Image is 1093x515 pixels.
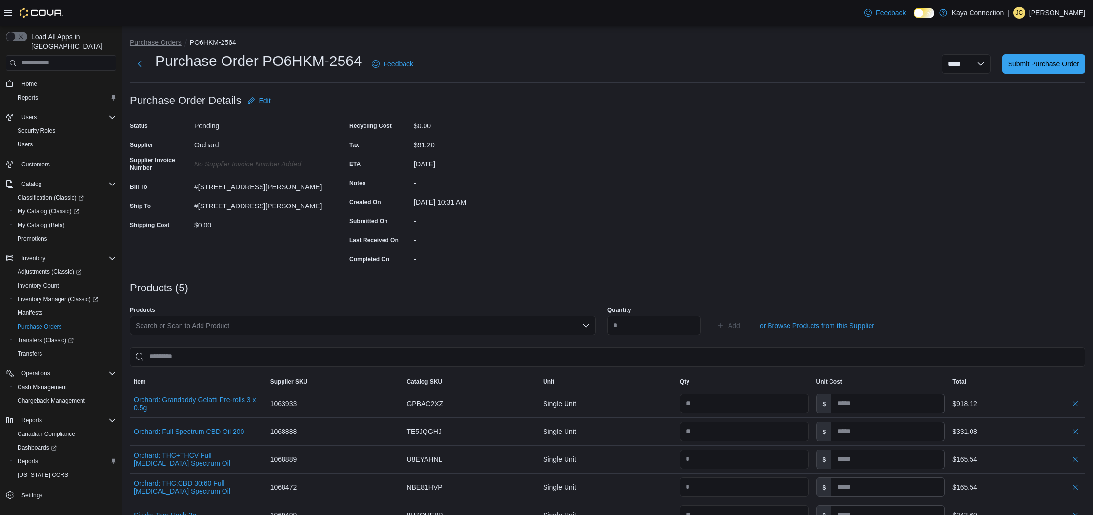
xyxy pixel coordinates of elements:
span: Classification (Classic) [14,192,116,204]
span: Users [18,111,116,123]
div: #[STREET_ADDRESS][PERSON_NAME] [194,198,325,210]
button: Next [130,54,149,74]
span: Customers [18,158,116,170]
span: Dashboards [14,442,116,453]
span: Operations [21,370,50,377]
p: [PERSON_NAME] [1029,7,1085,19]
span: Catalog SKU [406,378,442,386]
span: Users [21,113,37,121]
span: Users [14,139,116,150]
div: Single Unit [539,422,676,441]
span: or Browse Products from this Supplier [760,321,874,330]
button: Submit Purchase Order [1002,54,1085,74]
button: Orchard: THC:CBD 30:60 Full [MEDICAL_DATA] Spectrum Oil [134,479,263,495]
button: Canadian Compliance [10,427,120,441]
a: Users [14,139,37,150]
button: Total [949,374,1085,390]
button: Catalog [18,178,45,190]
button: Purchase Orders [10,320,120,333]
button: Promotions [10,232,120,246]
button: Orchard: Full Spectrum CBD Oil 200 [134,428,244,435]
span: 1063933 [270,398,297,410]
span: Settings [18,489,116,501]
span: Canadian Compliance [14,428,116,440]
div: Orchard [194,137,325,149]
a: Inventory Manager (Classic) [14,293,102,305]
nav: An example of EuiBreadcrumbs [130,38,1085,49]
span: My Catalog (Classic) [14,206,116,217]
button: or Browse Products from this Supplier [756,316,878,335]
span: Chargeback Management [14,395,116,407]
span: Inventory [21,254,45,262]
label: Supplier Invoice Number [130,156,190,172]
a: Classification (Classic) [14,192,88,204]
span: Classification (Classic) [18,194,84,202]
button: Orchard: THC+THCV Full [MEDICAL_DATA] Spectrum Oil [134,452,263,467]
span: Inventory Manager (Classic) [18,295,98,303]
a: My Catalog (Beta) [14,219,69,231]
a: Manifests [14,307,46,319]
span: Reports [18,457,38,465]
button: Catalog [2,177,120,191]
span: Submit Purchase Order [1008,59,1079,69]
button: Users [18,111,40,123]
span: Purchase Orders [14,321,116,332]
button: Transfers [10,347,120,361]
span: Adjustments (Classic) [18,268,81,276]
span: U8EYAHNL [406,453,442,465]
a: Adjustments (Classic) [14,266,85,278]
span: Transfers [14,348,116,360]
span: Home [18,78,116,90]
span: Reports [21,416,42,424]
div: - [414,251,545,263]
span: 1068472 [270,481,297,493]
a: Purchase Orders [14,321,66,332]
a: Customers [18,159,54,170]
label: Quantity [607,306,631,314]
div: [DATE] [414,156,545,168]
span: Edit [259,96,271,105]
span: Qty [680,378,689,386]
a: Promotions [14,233,51,245]
a: Reports [14,92,42,103]
span: Dashboards [18,444,57,452]
span: JC [1016,7,1023,19]
span: Reports [14,92,116,103]
div: Pending [194,118,325,130]
span: Operations [18,368,116,379]
h3: Products (5) [130,282,188,294]
button: Orchard: Grandaddy Gelatti Pre-rolls 3 x 0.5g [134,396,263,412]
span: Home [21,80,37,88]
a: Security Roles [14,125,59,137]
a: Cash Management [14,381,71,393]
button: Users [10,138,120,151]
span: Load All Apps in [GEOGRAPHIC_DATA] [27,32,116,51]
a: My Catalog (Classic) [14,206,83,217]
span: Unit [543,378,554,386]
span: Manifests [18,309,42,317]
img: Cova [20,8,63,18]
button: Edit [243,91,275,110]
span: [US_STATE] CCRS [18,471,68,479]
a: Adjustments (Classic) [10,265,120,279]
button: Customers [2,157,120,171]
a: Transfers (Classic) [10,333,120,347]
span: My Catalog (Classic) [18,207,79,215]
span: Inventory [18,252,116,264]
span: Feedback [876,8,906,18]
label: Recycling Cost [349,122,392,130]
span: 1068888 [270,426,297,437]
span: TE5JQGHJ [406,426,442,437]
span: Unit Cost [816,378,842,386]
button: Chargeback Management [10,394,120,408]
p: | [1008,7,1010,19]
span: Inventory Count [14,280,116,291]
div: $91.20 [414,137,545,149]
input: Dark Mode [914,8,934,18]
label: Shipping Cost [130,221,169,229]
span: Item [134,378,146,386]
span: Settings [21,492,42,499]
button: Unit Cost [812,374,949,390]
div: $0.00 [414,118,545,130]
a: Transfers (Classic) [14,334,78,346]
